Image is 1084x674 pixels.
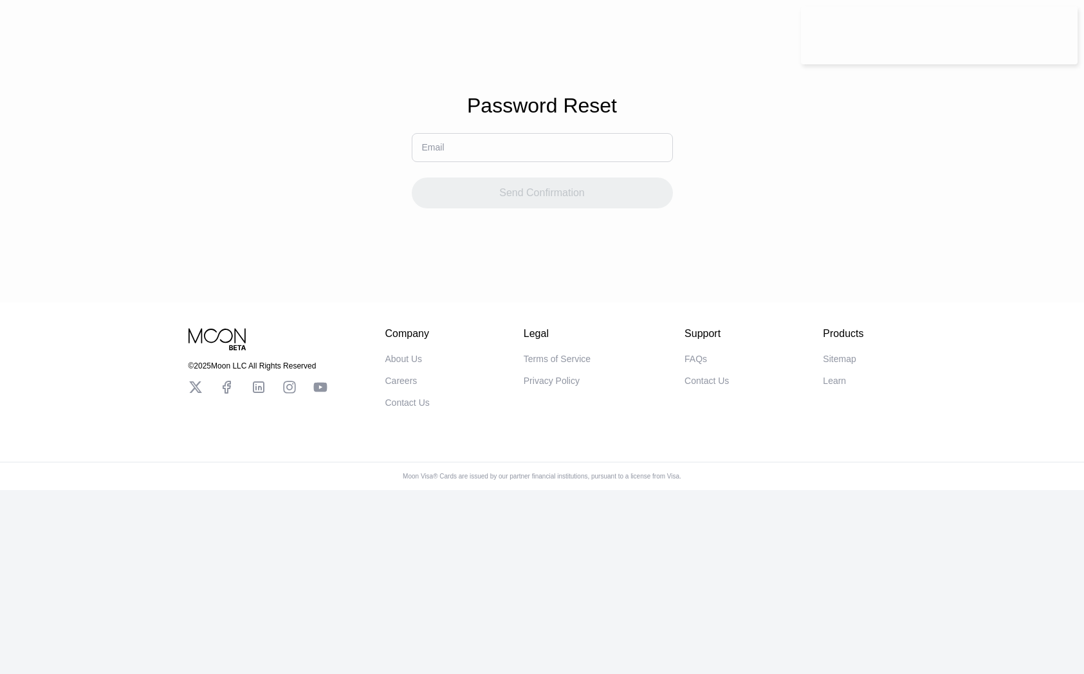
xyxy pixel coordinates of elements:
div: Legal [524,328,591,340]
div: Support [684,328,729,340]
div: Contact Us [684,376,729,386]
div: Sitemap [823,354,856,364]
div: Contact Us [385,397,430,408]
div: Privacy Policy [524,376,580,386]
div: Terms of Service [524,354,591,364]
div: Moon Visa® Cards are issued by our partner financial institutions, pursuant to a license from Visa. [392,473,692,480]
div: Password Reset [467,94,617,118]
div: Email [422,142,445,152]
div: About Us [385,354,423,364]
div: Products [823,328,863,340]
div: © 2025 Moon LLC All Rights Reserved [188,361,327,370]
div: FAQs [684,354,707,364]
div: Company [385,328,430,340]
div: Careers [385,376,418,386]
div: Learn [823,376,846,386]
